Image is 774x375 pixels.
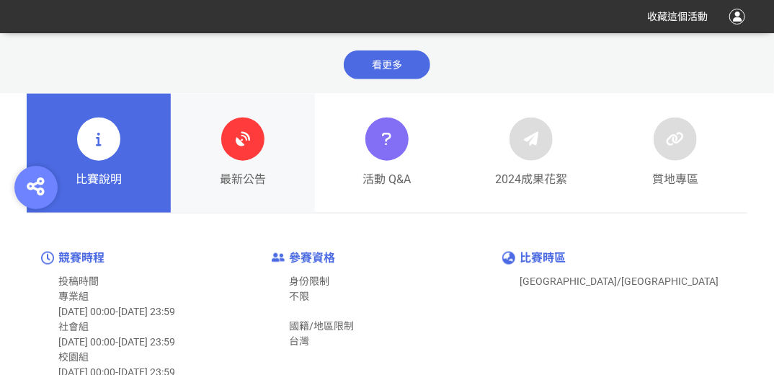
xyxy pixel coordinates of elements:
[647,11,708,22] span: 收藏這個活動
[289,251,335,265] span: 參賽資格
[289,320,354,332] span: 國籍/地區限制
[115,336,118,348] span: -
[652,171,698,188] span: 質地專區
[118,336,175,348] span: [DATE] 23:59
[220,171,266,188] span: 最新公告
[58,336,115,348] span: [DATE] 00:00
[58,251,104,265] span: 競賽時程
[289,291,309,302] span: 不限
[171,94,315,213] a: 最新公告
[272,253,285,262] img: icon-enter-limit.61bcfae.png
[58,291,89,302] span: 專業組
[41,252,54,265] img: icon-time.04e13fc.png
[115,306,118,317] span: -
[459,94,603,213] a: 2024成果花絮
[58,321,89,332] span: 社會組
[58,306,115,317] span: [DATE] 00:00
[289,335,309,347] span: 台灣
[315,94,459,213] a: 活動 Q&A
[289,275,329,287] span: 身份限制
[118,306,175,317] span: [DATE] 23:59
[495,171,567,188] span: 2024成果花絮
[58,351,89,363] span: 校園組
[603,94,747,213] a: 質地專區
[76,171,122,188] span: 比賽說明
[520,275,719,287] span: [GEOGRAPHIC_DATA]/[GEOGRAPHIC_DATA]
[520,251,566,265] span: 比賽時區
[58,275,99,287] span: 投稿時間
[344,50,430,79] span: 看更多
[502,252,515,265] img: icon-timezone.9e564b4.png
[27,94,171,213] a: 比賽說明
[363,171,412,188] span: 活動 Q&A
